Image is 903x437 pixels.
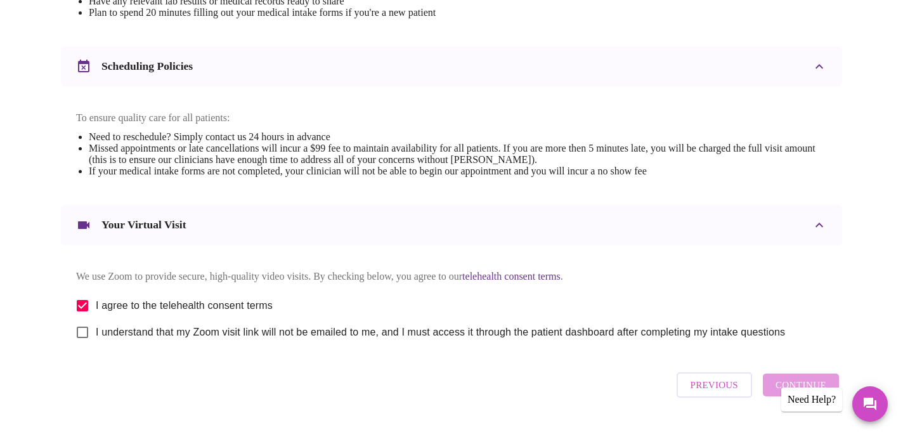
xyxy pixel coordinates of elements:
h3: Your Virtual Visit [101,218,186,232]
p: To ensure quality care for all patients: [76,112,827,124]
h3: Scheduling Policies [101,60,193,73]
li: Missed appointments or late cancellations will incur a $99 fee to maintain availability for all p... [89,143,827,166]
div: Scheduling Policies [61,46,842,87]
span: I agree to the telehealth consent terms [96,298,273,313]
span: Previous [691,377,738,393]
div: Your Virtual Visit [61,205,842,245]
button: Previous [677,372,752,398]
span: I understand that my Zoom visit link will not be emailed to me, and I must access it through the ... [96,325,785,340]
div: Need Help? [781,388,842,412]
li: Plan to spend 20 minutes filling out your medical intake forms if you're a new patient [89,7,561,18]
li: Need to reschedule? Simply contact us 24 hours in advance [89,131,827,143]
p: We use Zoom to provide secure, high-quality video visits. By checking below, you agree to our . [76,271,827,282]
button: Messages [852,386,888,422]
li: If your medical intake forms are not completed, your clinician will not be able to begin our appo... [89,166,827,177]
a: telehealth consent terms [462,271,561,282]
